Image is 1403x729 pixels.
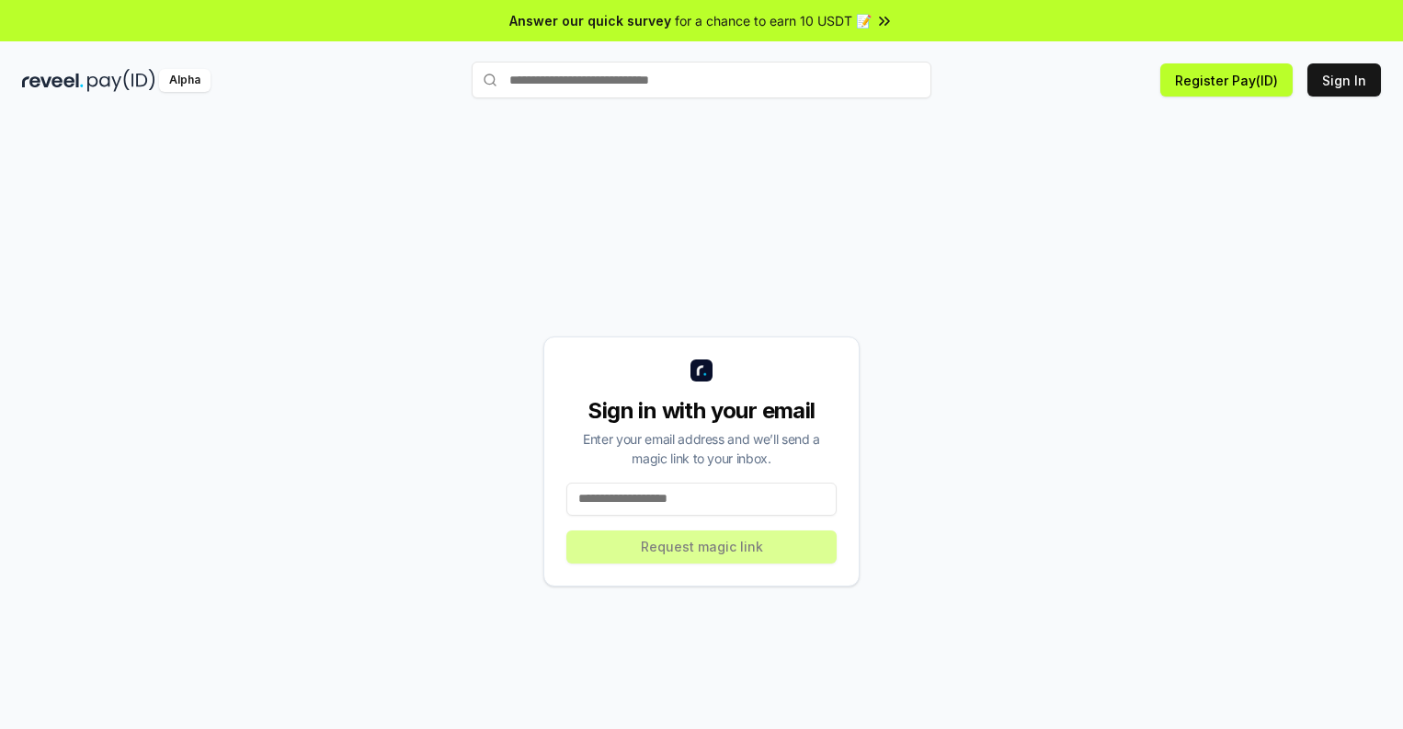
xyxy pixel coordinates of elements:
img: pay_id [87,69,155,92]
span: for a chance to earn 10 USDT 📝 [675,11,872,30]
img: reveel_dark [22,69,84,92]
img: logo_small [690,359,713,382]
span: Answer our quick survey [509,11,671,30]
div: Sign in with your email [566,396,837,426]
button: Sign In [1307,63,1381,97]
div: Alpha [159,69,211,92]
button: Register Pay(ID) [1160,63,1293,97]
div: Enter your email address and we’ll send a magic link to your inbox. [566,429,837,468]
